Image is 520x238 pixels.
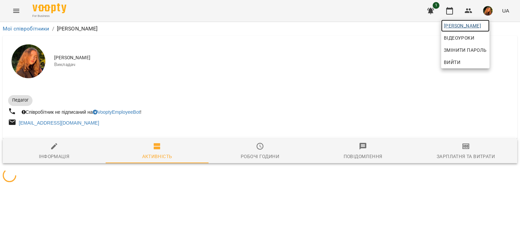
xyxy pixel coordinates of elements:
a: Відеоуроки [441,32,477,44]
span: Змінити пароль [444,46,487,54]
button: Вийти [441,56,490,68]
span: Вийти [444,58,460,66]
a: Змінити пароль [441,44,490,56]
a: [PERSON_NAME] [441,20,490,32]
span: [PERSON_NAME] [444,22,487,30]
span: Відеоуроки [444,34,474,42]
